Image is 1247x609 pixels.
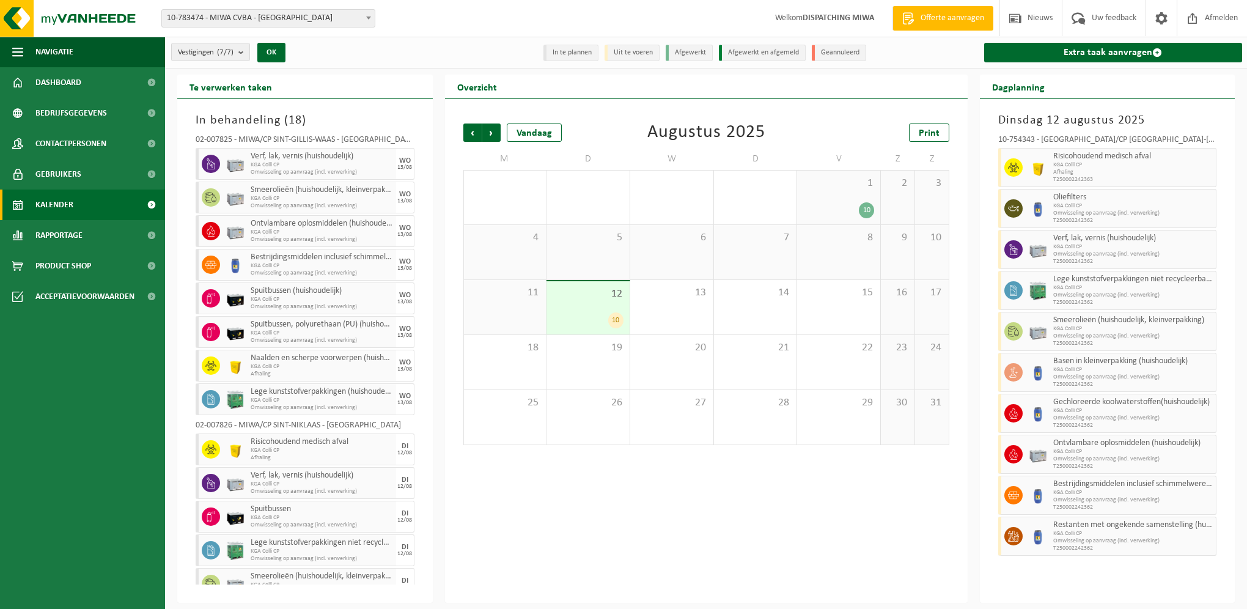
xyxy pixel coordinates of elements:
[397,265,412,271] div: 13/08
[171,43,250,61] button: Vestigingen(7/7)
[35,281,134,312] span: Acceptatievoorwaarden
[397,198,412,204] div: 13/08
[251,363,393,371] span: KGA Colli CP
[226,256,245,274] img: PB-OT-0120-HPE-00-02
[397,232,412,238] div: 13/08
[921,286,943,300] span: 17
[1053,251,1213,258] span: Omwisseling op aanvraag (incl. verwerking)
[647,124,765,142] div: Augustus 2025
[178,43,234,62] span: Vestigingen
[35,220,83,251] span: Rapportage
[196,136,414,148] div: 02-007825 - MIWA/CP SINT-GILLIS-WAAS - [GEOGRAPHIC_DATA]-WAAS
[605,45,660,61] li: Uit te voeren
[251,481,393,488] span: KGA Colli CP
[887,286,908,300] span: 16
[251,152,393,161] span: Verf, lak, vernis (huishoudelijk)
[397,551,412,557] div: 12/08
[257,43,285,62] button: OK
[1053,292,1213,299] span: Omwisseling op aanvraag (incl. verwerking)
[1053,422,1213,429] span: T250002242362
[226,155,245,173] img: PB-LB-0680-HPE-GY-11
[470,286,540,300] span: 11
[1053,496,1213,504] span: Omwisseling op aanvraag (incl. verwerking)
[1053,407,1213,415] span: KGA Colli CP
[399,359,411,366] div: WO
[35,251,91,281] span: Product Shop
[35,128,106,159] span: Contactpersonen
[1029,199,1047,218] img: PB-OT-0120-HPE-00-02
[887,231,908,245] span: 9
[1029,486,1047,504] img: PB-OT-0120-HPE-00-02
[397,517,412,523] div: 12/08
[803,286,874,300] span: 15
[445,75,509,98] h2: Overzicht
[918,12,987,24] span: Offerte aanvragen
[482,124,501,142] span: Volgende
[1029,445,1047,463] img: PB-LB-0680-HPE-GY-11
[714,148,798,170] td: D
[226,541,245,561] img: PB-HB-1400-HPE-GN-11
[251,488,393,495] span: Omwisseling op aanvraag (incl. verwerking)
[636,231,707,245] span: 6
[921,177,943,190] span: 3
[1053,258,1213,265] span: T250002242362
[803,396,874,410] span: 29
[35,190,73,220] span: Kalender
[803,341,874,355] span: 22
[720,286,791,300] span: 14
[463,148,547,170] td: M
[507,124,562,142] div: Vandaag
[998,136,1217,148] div: 10-754343 - [GEOGRAPHIC_DATA]/CP [GEOGRAPHIC_DATA]-[GEOGRAPHIC_DATA] - [GEOGRAPHIC_DATA]-[GEOGRAP...
[251,219,393,229] span: Ontvlambare oplosmiddelen (huishoudelijk)
[1053,356,1213,366] span: Basen in kleinverpakking (huishoudelijk)
[251,185,393,195] span: Smeerolieën (huishoudelijk, kleinverpakking)
[859,202,874,218] div: 10
[161,9,375,28] span: 10-783474 - MIWA CVBA - SINT-NIKLAAS
[397,164,412,171] div: 13/08
[251,229,393,236] span: KGA Colli CP
[226,474,245,492] img: PB-LB-0680-HPE-GY-11
[1029,281,1047,301] img: PB-HB-1400-HPE-GN-11
[397,450,412,456] div: 12/08
[1053,316,1213,325] span: Smeerolieën (huishoudelijk, kleinverpakking)
[1053,381,1213,388] span: T250002242362
[402,544,408,551] div: DI
[909,124,949,142] a: Print
[1053,202,1213,210] span: KGA Colli CP
[399,393,411,400] div: WO
[1029,404,1047,423] img: PB-OT-0120-HPE-00-02
[1053,537,1213,545] span: Omwisseling op aanvraag (incl. verwerking)
[251,353,393,363] span: Naalden en scherpe voorwerpen (huishoudelijk)
[251,303,393,311] span: Omwisseling op aanvraag (incl. verwerking)
[251,555,393,563] span: Omwisseling op aanvraag (incl. verwerking)
[546,148,630,170] td: D
[399,157,411,164] div: WO
[251,514,393,522] span: KGA Colli CP
[251,320,393,330] span: Spuitbussen, polyurethaan (PU) (huishoudelijk)
[1053,504,1213,511] span: T250002242362
[630,148,714,170] td: W
[887,341,908,355] span: 23
[720,396,791,410] span: 28
[35,67,81,98] span: Dashboard
[470,231,540,245] span: 4
[226,323,245,341] img: PB-LB-0680-HPE-BK-11
[226,440,245,459] img: LP-SB-00050-HPE-22
[1053,234,1213,243] span: Verf, lak, vernis (huishoudelijk)
[636,396,707,410] span: 27
[397,400,412,406] div: 13/08
[251,581,393,589] span: KGA Colli CP
[543,45,598,61] li: In te plannen
[1053,456,1213,463] span: Omwisseling op aanvraag (incl. verwerking)
[397,299,412,305] div: 13/08
[980,75,1057,98] h2: Dagplanning
[921,396,943,410] span: 31
[720,341,791,355] span: 21
[402,577,408,585] div: DI
[1053,169,1213,176] span: Afhaling
[666,45,713,61] li: Afgewerkt
[196,421,414,434] div: 02-007826 - MIWA/CP SINT-NIKLAAS - [GEOGRAPHIC_DATA]
[1053,530,1213,537] span: KGA Colli CP
[803,13,874,23] strong: DISPATCHING MIWA
[892,6,993,31] a: Offerte aanvragen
